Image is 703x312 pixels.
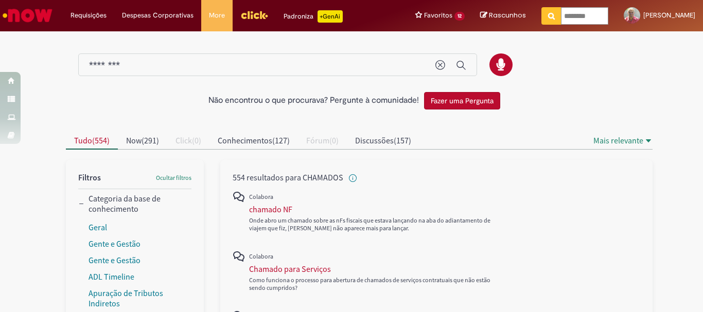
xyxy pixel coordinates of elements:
[489,10,526,20] span: Rascunhos
[208,96,419,105] h2: Não encontrou o que procurava? Pergunte à comunidade!
[424,10,452,21] span: Favoritos
[480,11,526,21] a: Rascunhos
[541,7,561,25] button: Pesquisar
[122,10,194,21] span: Despesas Corporativas
[240,7,268,23] img: click_logo_yellow_360x200.png
[284,10,343,23] div: Padroniza
[1,5,54,26] img: ServiceNow
[209,10,225,21] span: More
[71,10,107,21] span: Requisições
[454,12,465,21] span: 12
[643,11,695,20] span: [PERSON_NAME]
[424,92,500,109] button: Fazer uma Pergunta
[318,10,343,23] p: +GenAi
